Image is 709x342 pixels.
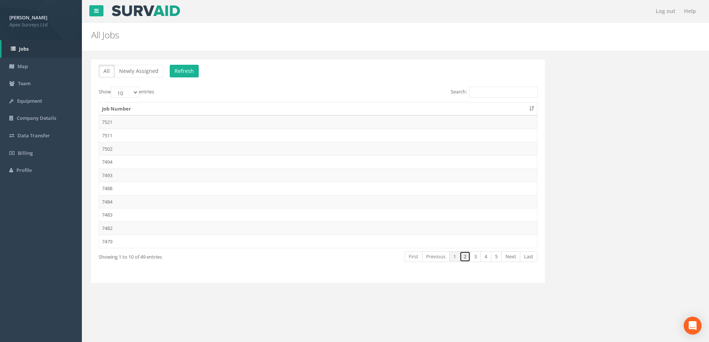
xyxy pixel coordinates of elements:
[99,195,537,208] td: 7484
[491,251,502,262] a: 5
[99,169,537,182] td: 7493
[99,142,537,156] td: 7502
[99,102,537,116] th: Job Number: activate to sort column ascending
[99,208,537,221] td: 7483
[17,132,50,139] span: Data Transfer
[449,251,460,262] a: 1
[19,45,29,52] span: Jobs
[460,251,470,262] a: 2
[99,129,537,142] td: 7511
[111,87,139,98] select: Showentries
[16,167,32,173] span: Profile
[9,21,73,28] span: Apex Surveys Ltd
[170,65,199,77] button: Refresh
[9,12,73,28] a: [PERSON_NAME] Apex Surveys Ltd
[17,63,28,70] span: Map
[99,155,537,169] td: 7494
[451,87,537,98] label: Search:
[422,251,450,262] a: Previous
[405,251,422,262] a: First
[99,221,537,235] td: 7482
[17,98,42,104] span: Equipment
[684,317,702,335] div: Open Intercom Messenger
[18,150,33,156] span: Billing
[480,251,491,262] a: 4
[9,14,47,21] strong: [PERSON_NAME]
[114,65,163,77] button: Newly Assigned
[18,80,31,87] span: Team
[520,251,537,262] a: Last
[17,115,56,121] span: Company Details
[99,235,537,248] td: 7479
[99,87,154,98] label: Show entries
[1,40,82,58] a: Jobs
[469,87,537,98] input: Search:
[91,30,597,40] h2: All Jobs
[470,251,481,262] a: 3
[501,251,520,262] a: Next
[99,65,115,77] button: All
[99,115,537,129] td: 7521
[99,182,537,195] td: 7488
[99,250,275,261] div: Showing 1 to 10 of 49 entries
